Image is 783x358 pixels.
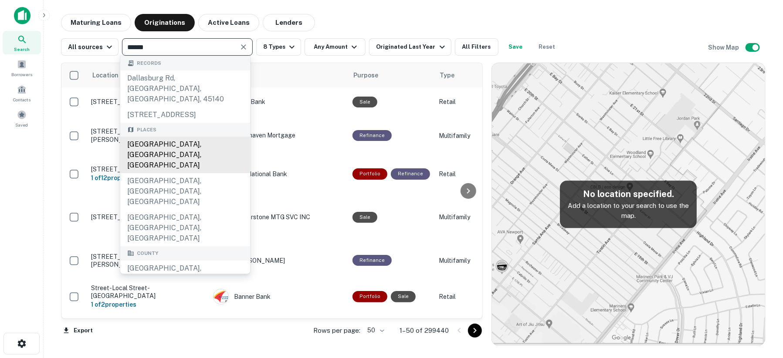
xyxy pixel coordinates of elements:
span: Contacts [13,96,31,103]
p: [STREET_ADDRESS][PERSON_NAME][PERSON_NAME] [91,253,204,268]
div: All sources [68,42,115,52]
p: [STREET_ADDRESS][PERSON_NAME][PERSON_NAME] [91,127,204,143]
button: Go to next page [468,324,482,338]
button: Active Loans [198,14,259,31]
div: Deephaven Mortgage [213,128,344,144]
div: This is a portfolio loan with 12 properties [353,168,387,179]
span: Search [14,46,30,53]
a: Search [3,31,41,54]
th: Location [87,63,209,87]
div: [STREET_ADDRESS] [120,107,250,123]
div: 50 [364,324,386,337]
a: Saved [3,107,41,130]
div: [PERSON_NAME] [213,253,344,268]
div: Cornerstone MTG SVC INC [213,209,344,225]
img: picture [214,289,228,304]
th: Type [434,63,487,87]
div: Sale [353,212,377,223]
p: [STREET_ADDRESS][PERSON_NAME] [91,165,204,173]
div: [GEOGRAPHIC_DATA], [GEOGRAPHIC_DATA], [GEOGRAPHIC_DATA] [120,173,250,210]
p: [STREET_ADDRESS][US_STATE] [91,98,204,106]
button: Export [61,324,95,337]
a: Contacts [3,81,41,105]
img: map-placeholder.webp [492,63,765,345]
span: County [137,250,158,257]
div: This loan purpose was for refinancing [353,255,392,266]
p: Retail [439,97,482,107]
h5: No location specified. [567,187,690,201]
div: City National Bank [213,166,344,182]
button: Clear [237,41,250,53]
div: Originated Last Year [376,42,447,52]
button: 8 Types [256,38,301,56]
span: Places [137,126,156,134]
button: Reset [533,38,561,56]
button: Maturing Loans [61,14,131,31]
p: Retail [439,292,482,301]
h6: Show Map [708,43,740,52]
button: All Filters [455,38,498,56]
p: Rows per page: [313,325,360,336]
div: This is a portfolio loan with 2 properties [353,291,387,302]
h6: 1 of 2 properties [91,300,204,309]
div: dallasburg rd, [GEOGRAPHIC_DATA], [GEOGRAPHIC_DATA], 45140 [120,70,250,107]
button: Originated Last Year [369,38,451,56]
div: 5star Bank [213,94,344,110]
img: capitalize-icon.png [14,7,31,24]
button: Save your search to get updates of matches that match your search criteria. [502,38,530,56]
div: Sale [391,291,416,302]
div: [GEOGRAPHIC_DATA], [GEOGRAPHIC_DATA], [GEOGRAPHIC_DATA] [120,261,250,297]
th: Lender [209,63,348,87]
span: Purpose [353,70,390,80]
button: Originations [135,14,195,31]
div: Sale [353,97,377,107]
span: Type [440,70,466,80]
iframe: Chat Widget [739,261,783,302]
a: Borrowers [3,56,41,80]
th: Purpose [348,63,434,87]
div: Banner Bank [213,289,344,304]
p: 1–50 of 299440 [400,325,449,336]
p: Retail [439,169,482,179]
div: This loan purpose was for refinancing [353,130,392,141]
span: Location [92,70,130,80]
p: Street-local Street-[GEOGRAPHIC_DATA] [91,284,204,300]
button: Lenders [263,14,315,31]
div: This loan purpose was for refinancing [391,168,430,179]
p: [STREET_ADDRESS][PERSON_NAME] [91,213,204,221]
div: [GEOGRAPHIC_DATA], [GEOGRAPHIC_DATA], [GEOGRAPHIC_DATA] [120,137,250,173]
p: Multifamily [439,131,482,141]
div: [GEOGRAPHIC_DATA], [GEOGRAPHIC_DATA], [GEOGRAPHIC_DATA] [120,210,250,246]
p: Multifamily [439,256,482,265]
span: Saved [16,121,28,128]
button: All sources [61,38,119,56]
button: Any Amount [305,38,366,56]
span: Records [137,60,161,67]
p: Add a location to your search to use the map. [567,201,690,221]
p: Multifamily [439,212,482,222]
span: Borrowers [11,71,32,78]
h6: 1 of 12 properties [91,173,204,183]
